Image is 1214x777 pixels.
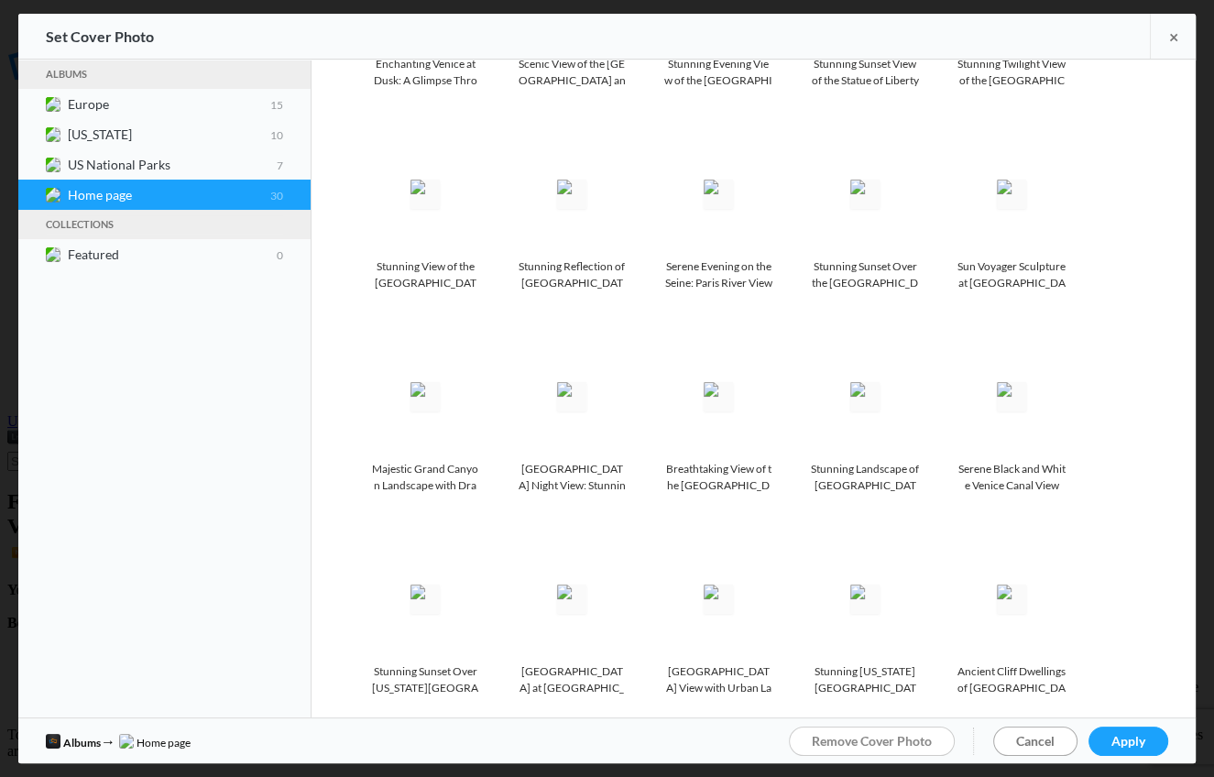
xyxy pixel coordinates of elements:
[46,65,283,83] a: Albums
[660,663,777,696] div: [GEOGRAPHIC_DATA] View with Urban Landscape
[46,14,154,60] div: Set Cover Photo
[850,585,880,614] img: Stunning New York City Skyline at Dusk
[18,119,311,149] a: [US_STATE]10
[953,56,1070,89] div: Stunning Twilight View of the [GEOGRAPHIC_DATA] in [GEOGRAPHIC_DATA]
[993,727,1077,756] a: Cancel
[704,585,733,614] img: Manhattan Bridge View with Urban Landscape
[101,732,119,750] span: →
[557,382,586,411] img: Brooklyn Bridge Night View: Stunning Cityscape Photography
[18,180,311,210] a: Home page30
[806,461,924,494] div: Stunning Landscape of [GEOGRAPHIC_DATA] with Hikers
[1088,727,1168,756] a: Apply
[46,215,283,234] a: Collections
[557,180,586,209] img: Stunning Reflection of Central Park's Iconic Towers at Dusk
[410,585,440,614] img: Stunning Sunset Over New York City Skyline
[18,89,311,119] a: Europe15
[812,733,932,749] span: Remove Cover Photo
[513,258,630,291] div: Stunning Reflection of [GEOGRAPHIC_DATA]'s [GEOGRAPHIC_DATA] at [GEOGRAPHIC_DATA]
[557,585,586,614] img: Rialto Bridge at Dusk: A Stunning Black and White Capture
[1111,733,1145,749] span: Apply
[850,180,880,209] img: Stunning Sunset Over the Seine River in Paris
[660,258,777,291] div: Serene Evening on the Seine: Paris River View at [GEOGRAPHIC_DATA]
[513,461,630,494] div: [GEOGRAPHIC_DATA] Night View: Stunning Cityscape Photography
[953,258,1070,291] div: Sun Voyager Sculpture at [GEOGRAPHIC_DATA] in [GEOGRAPHIC_DATA]
[704,382,733,411] img: Breathtaking View of the Grand Canyon at Dusk
[806,258,924,291] div: Stunning Sunset Over the [GEOGRAPHIC_DATA] in [GEOGRAPHIC_DATA]
[410,180,440,209] img: Stunning View of the Eiffel Tower at Dusk
[68,157,283,172] b: US National Parks
[46,734,60,749] img: undefined
[513,56,630,89] div: Scenic View of the [GEOGRAPHIC_DATA] and [GEOGRAPHIC_DATA], [GEOGRAPHIC_DATA]
[997,382,1026,411] img: Serene Black and White Venice Canal View
[953,663,1070,696] div: Ancient Cliff Dwellings of [GEOGRAPHIC_DATA]
[63,736,101,750] span: Albums
[850,382,880,411] img: Stunning Landscape of Bryce Canyon with Hikers
[68,187,283,202] b: Home page
[18,239,311,269] a: Featured0
[366,56,484,89] div: Enchanting Venice at Dusk: A Glimpse Through the Archway
[68,246,283,262] b: Featured
[513,663,630,696] div: [GEOGRAPHIC_DATA] at [GEOGRAPHIC_DATA]: A Stunning Black and White Capture
[660,56,777,89] div: Stunning Evening View of the [GEOGRAPHIC_DATA] in [GEOGRAPHIC_DATA]
[1016,733,1055,749] span: Cancel
[46,736,101,750] a: undefinedAlbums
[806,56,924,89] div: Stunning Sunset View of the Statue of Liberty
[270,127,283,141] span: 10
[270,97,283,111] span: 15
[806,663,924,696] div: Stunning [US_STATE][GEOGRAPHIC_DATA] Skyline at [GEOGRAPHIC_DATA]
[410,382,440,411] img: Majestic Grand Canyon Landscape with Dramatic Clouds
[997,180,1026,209] img: Sun Voyager Sculpture at Sunset in Reykjavik
[366,461,484,494] div: Majestic Grand Canyon Landscape with Dramatic Clouds
[18,149,311,180] a: US National Parks7
[68,126,283,142] b: [US_STATE]
[366,258,484,291] div: Stunning View of the [GEOGRAPHIC_DATA] at [GEOGRAPHIC_DATA]
[660,461,777,494] div: Breathtaking View of the [GEOGRAPHIC_DATA] at [GEOGRAPHIC_DATA]
[953,461,1070,494] div: Serene Black and White Venice Canal View
[789,727,955,756] a: Remove Cover Photo
[366,663,484,696] div: Stunning Sunset Over [US_STATE][GEOGRAPHIC_DATA] Skyline
[704,180,733,209] img: Serene Evening on the Seine: Paris River View at Dusk
[68,96,283,112] b: Europe
[277,158,283,171] span: 7
[277,247,283,261] span: 0
[997,585,1026,614] img: Ancient Cliff Dwellings of Mesa Verde National Park
[270,188,283,202] span: 30
[1150,14,1196,59] a: ×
